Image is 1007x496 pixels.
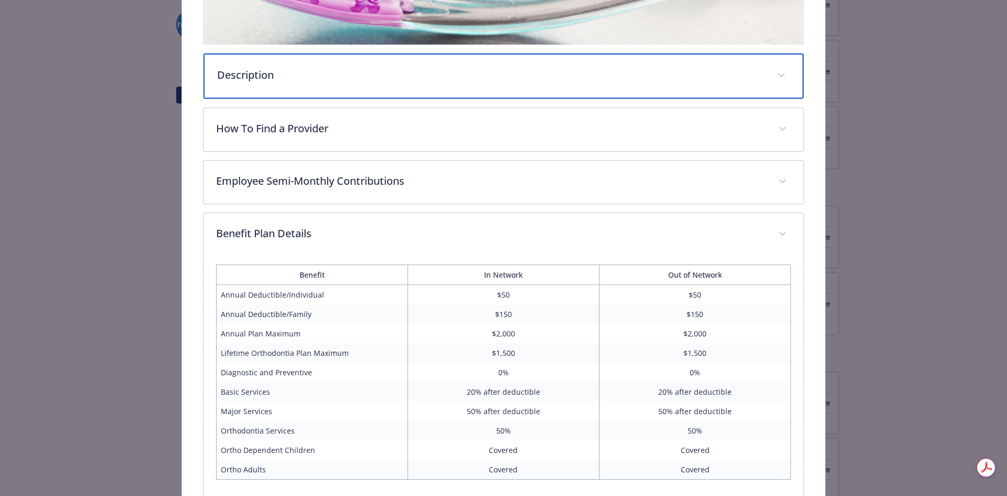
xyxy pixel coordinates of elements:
td: $50 [599,285,791,305]
td: 0% [599,363,791,382]
td: 20% after deductible [408,382,599,402]
td: Orthodontia Services [216,421,408,440]
p: Employee Semi-Monthly Contributions [216,173,766,189]
div: Description [203,54,804,99]
td: Ortho Dependent Children [216,440,408,460]
p: Description [217,67,765,83]
td: Covered [408,460,599,480]
td: 50% after deductible [408,402,599,421]
td: Ortho Adults [216,460,408,480]
p: How To Find a Provider [216,121,766,136]
td: Diagnostic and Preventive [216,363,408,382]
th: Benefit [216,265,408,285]
th: In Network [408,265,599,285]
td: $50 [408,285,599,305]
td: 20% after deductible [599,382,791,402]
td: $1,500 [599,343,791,363]
td: Covered [599,460,791,480]
td: Covered [408,440,599,460]
td: $2,000 [599,324,791,343]
td: 0% [408,363,599,382]
div: Benefit Plan Details [203,213,804,256]
td: 50% after deductible [599,402,791,421]
td: $1,500 [408,343,599,363]
td: Annual Deductible/Family [216,304,408,324]
td: 50% [599,421,791,440]
td: Lifetime Orthodontia Plan Maximum [216,343,408,363]
td: Basic Services [216,382,408,402]
td: 50% [408,421,599,440]
th: Out of Network [599,265,791,285]
td: $150 [599,304,791,324]
td: Annual Plan Maximum [216,324,408,343]
td: $150 [408,304,599,324]
td: Major Services [216,402,408,421]
td: Annual Deductible/Individual [216,285,408,305]
p: Benefit Plan Details [216,226,766,241]
div: Employee Semi-Monthly Contributions [203,161,804,204]
td: $2,000 [408,324,599,343]
td: Covered [599,440,791,460]
div: How To Find a Provider [203,108,804,151]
